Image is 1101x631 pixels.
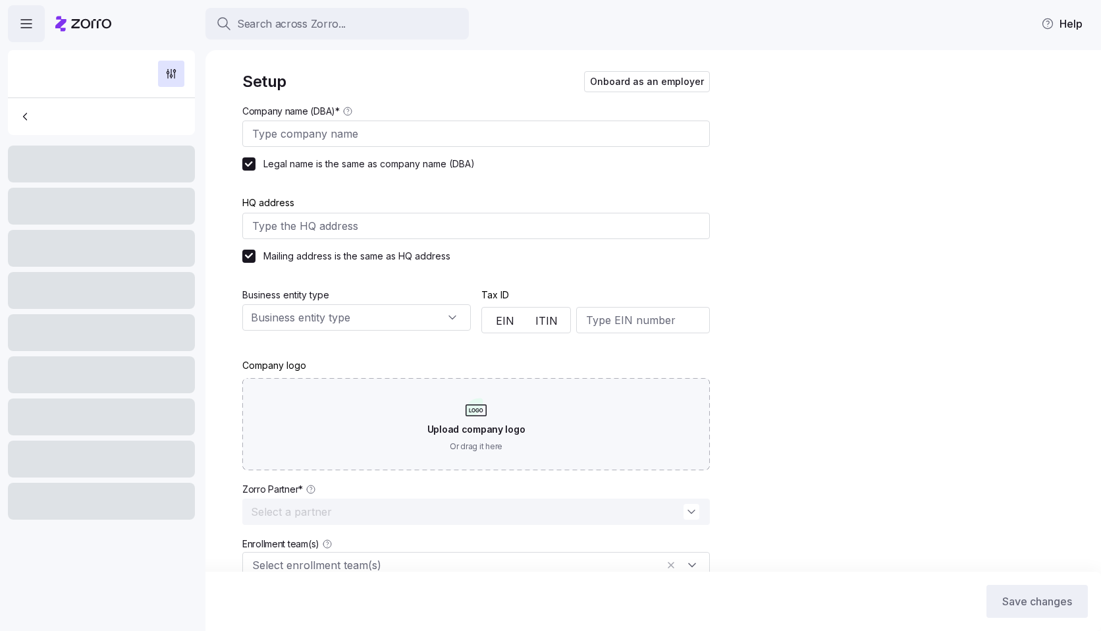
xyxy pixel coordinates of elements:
span: Onboard as an employer [590,75,704,88]
input: Type the HQ address [242,213,710,239]
label: Tax ID [481,288,509,302]
span: Search across Zorro... [237,16,346,32]
button: Save changes [986,585,1088,618]
label: Business entity type [242,288,329,302]
input: Type EIN number [576,307,710,333]
input: Type company name [242,121,710,147]
button: Onboard as an employer [584,71,710,92]
h1: Setup [242,71,286,92]
span: Help [1041,16,1083,32]
span: Save changes [1002,593,1072,609]
label: Legal name is the same as company name (DBA) [255,157,475,171]
label: Mailing address is the same as HQ address [255,250,450,263]
span: ITIN [535,315,558,326]
label: Company logo [242,358,306,373]
button: Search across Zorro... [205,8,469,40]
input: Select a partner [242,499,710,525]
span: Enrollment team(s) [242,537,319,551]
span: EIN [496,315,514,326]
span: Zorro Partner * [242,483,303,496]
input: Business entity type [242,304,471,331]
label: HQ address [242,196,294,210]
button: Help [1031,11,1093,37]
input: Select enrollment team(s) [252,557,657,574]
span: Company name (DBA) * [242,105,340,118]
